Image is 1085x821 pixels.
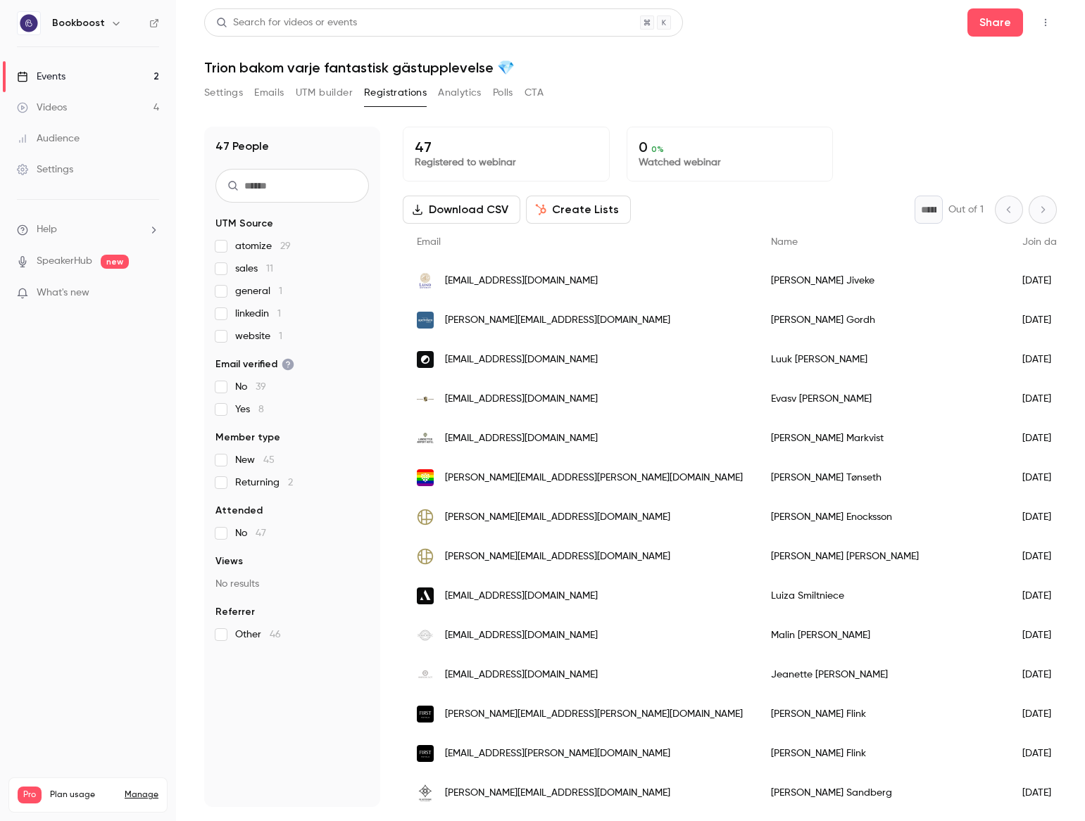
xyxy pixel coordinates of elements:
[445,431,598,446] span: [EMAIL_ADDRESS][DOMAIN_NAME]
[215,217,273,231] span: UTM Source
[1008,734,1080,773] div: [DATE]
[757,261,1008,300] div: [PERSON_NAME] Jiveke
[215,217,369,642] section: facet-groups
[445,668,598,682] span: [EMAIL_ADDRESS][DOMAIN_NAME]
[415,155,598,170] p: Registered to webinar
[1008,497,1080,537] div: [DATE]
[417,666,434,683] img: hindsgavl.dk
[235,380,266,394] span: No
[415,139,598,155] p: 47
[258,405,264,414] span: 8
[757,497,1008,537] div: [PERSON_NAME] Enocksson
[279,286,282,296] span: 1
[757,616,1008,655] div: Malin [PERSON_NAME]
[17,163,73,177] div: Settings
[948,203,984,217] p: Out of 1
[18,12,40,34] img: Bookboost
[757,537,1008,576] div: [PERSON_NAME] [PERSON_NAME]
[1022,237,1066,247] span: Join date
[215,138,269,155] h1: 47 People
[37,222,57,237] span: Help
[417,706,434,723] img: firsthotels.com
[403,196,520,224] button: Download CSV
[235,476,293,490] span: Returning
[266,264,273,274] span: 11
[1008,616,1080,655] div: [DATE]
[204,59,1057,76] h1: Trion bakom varje fantastisk gästupplevelse 💎
[1008,655,1080,694] div: [DATE]
[417,272,434,289] img: student.lu.se
[37,254,92,269] a: SpeakerHub
[254,82,284,104] button: Emails
[525,82,544,104] button: CTA
[417,587,434,604] img: anker.oslo.no
[445,392,598,407] span: [EMAIL_ADDRESS][DOMAIN_NAME]
[445,589,598,604] span: [EMAIL_ADDRESS][DOMAIN_NAME]
[17,222,159,237] li: help-dropdown-opener
[1008,261,1080,300] div: [DATE]
[445,352,598,367] span: [EMAIL_ADDRESS][DOMAIN_NAME]
[280,241,291,251] span: 29
[417,745,434,762] img: firsthotels.com
[1008,300,1080,340] div: [DATE]
[757,300,1008,340] div: [PERSON_NAME] Gordh
[445,786,670,801] span: [PERSON_NAME][EMAIL_ADDRESS][DOMAIN_NAME]
[757,655,1008,694] div: Jeanette [PERSON_NAME]
[1008,458,1080,497] div: [DATE]
[18,787,42,803] span: Pro
[215,605,255,619] span: Referrer
[1008,419,1080,458] div: [DATE]
[757,694,1008,734] div: [PERSON_NAME] Flink
[417,237,441,247] span: Email
[445,549,670,564] span: [PERSON_NAME][EMAIL_ADDRESS][DOMAIN_NAME]
[235,307,281,321] span: linkedin
[651,144,664,154] span: 0 %
[1008,694,1080,734] div: [DATE]
[526,196,631,224] button: Create Lists
[52,16,105,30] h6: Bookboost
[1008,340,1080,379] div: [DATE]
[417,627,434,644] img: steamhotel.se
[364,82,427,104] button: Registrations
[215,357,294,371] span: Email verified
[17,101,67,115] div: Videos
[216,15,357,30] div: Search for videos or events
[37,286,89,300] span: What's new
[215,577,369,591] p: No results
[417,469,434,486] img: strawberry.no
[270,630,281,639] span: 46
[417,430,434,447] img: landvetterairporthotel.se
[639,139,822,155] p: 0
[263,455,275,465] span: 45
[235,262,273,276] span: sales
[639,155,822,170] p: Watched webinar
[296,82,353,104] button: UTM builder
[235,284,282,298] span: general
[288,478,293,488] span: 2
[417,509,434,526] img: hotellfritiden.se
[445,707,743,722] span: [PERSON_NAME][EMAIL_ADDRESS][PERSON_NAME][DOMAIN_NAME]
[50,789,116,801] span: Plan usage
[757,576,1008,616] div: Luiza Smiltniece
[445,471,743,485] span: [PERSON_NAME][EMAIL_ADDRESS][PERSON_NAME][DOMAIN_NAME]
[967,8,1023,37] button: Share
[215,554,243,568] span: Views
[417,548,434,565] img: hotellfritiden.se
[417,312,434,329] img: apelviken.se
[757,419,1008,458] div: [PERSON_NAME] Markvist
[1008,773,1080,813] div: [DATE]
[417,390,434,407] img: strandbaden.se
[757,379,1008,419] div: Evasv [PERSON_NAME]
[757,340,1008,379] div: Luuk [PERSON_NAME]
[438,82,482,104] button: Analytics
[256,528,266,538] span: 47
[142,287,159,300] iframe: Noticeable Trigger
[445,510,670,525] span: [PERSON_NAME][EMAIL_ADDRESS][DOMAIN_NAME]
[1008,576,1080,616] div: [DATE]
[204,82,243,104] button: Settings
[771,237,798,247] span: Name
[277,309,281,319] span: 1
[215,504,263,518] span: Attended
[235,453,275,467] span: New
[417,784,434,801] img: dehistoriske.no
